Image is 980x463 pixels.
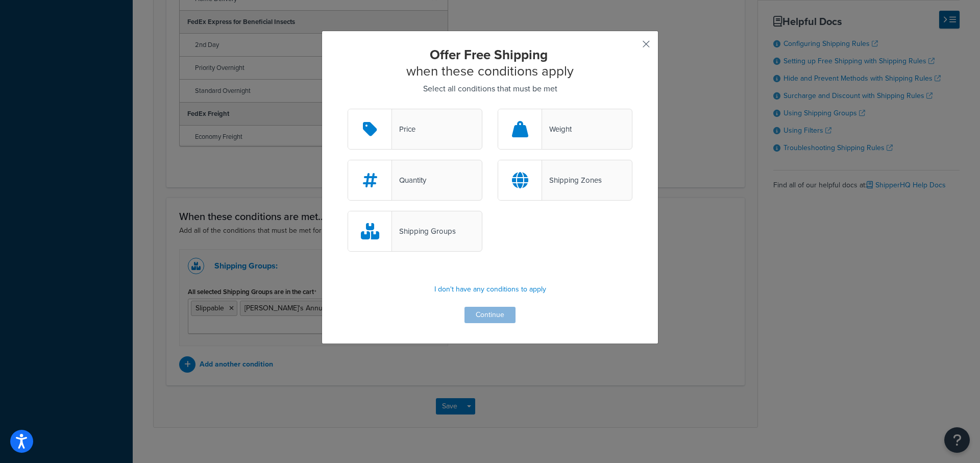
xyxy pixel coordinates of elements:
div: Price [392,122,415,136]
div: Shipping Zones [542,173,602,187]
div: Quantity [392,173,426,187]
p: I don't have any conditions to apply [348,282,632,297]
h2: when these conditions apply [348,46,632,79]
strong: Offer Free Shipping [430,45,548,64]
div: Shipping Groups [392,224,456,238]
div: Weight [542,122,572,136]
p: Select all conditions that must be met [348,82,632,96]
